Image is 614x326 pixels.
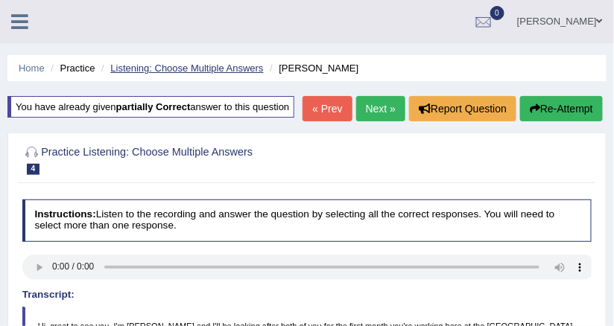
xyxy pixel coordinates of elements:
[22,144,376,175] h2: Practice Listening: Choose Multiple Answers
[409,96,516,121] button: Report Question
[19,63,45,74] a: Home
[116,101,191,112] b: partially correct
[110,63,263,74] a: Listening: Choose Multiple Answers
[47,61,95,75] li: Practice
[22,290,592,301] h4: Transcript:
[356,96,405,121] a: Next »
[490,6,505,20] span: 0
[266,61,358,75] li: [PERSON_NAME]
[520,96,603,121] button: Re-Attempt
[22,199,592,242] h4: Listen to the recording and answer the question by selecting all the correct responses. You will ...
[303,96,352,121] a: « Prev
[27,164,40,175] span: 4
[7,96,294,118] div: You have already given answer to this question
[34,208,95,220] b: Instructions:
